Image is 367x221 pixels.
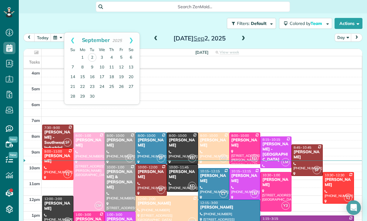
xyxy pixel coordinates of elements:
a: 7 [68,63,78,72]
span: Y3 [281,202,290,210]
span: 8:00 - 10:00 [138,133,155,138]
span: 6am [32,102,40,107]
span: LM [281,158,290,166]
button: Actions [335,18,362,29]
button: prev [23,33,35,42]
a: Filters: Default [224,18,276,29]
a: 3 [97,53,107,63]
h2: [DATE] 2, 2025 [162,35,237,42]
span: 10:00 - 1:00 [107,165,124,169]
a: 15 [78,72,87,82]
span: 1pm [32,213,40,218]
div: [PERSON_NAME] [200,205,259,210]
span: LJ [344,194,352,202]
a: 8 [78,63,87,72]
span: Tuesday [90,47,94,52]
span: 10am [29,165,40,170]
span: 10:15 - 12:15 [231,169,251,173]
span: 10:00 - 12:00 [138,165,157,169]
div: [PERSON_NAME] [169,138,196,148]
span: 8:00 - 10:00 [169,133,187,138]
span: 1:15 - 3:15 [262,216,278,221]
a: 23 [87,82,97,92]
span: SF [157,154,165,162]
div: [PERSON_NAME] - Southwest Industrial Electric [44,130,72,155]
div: [PERSON_NAME] - [GEOGRAPHIC_DATA] [262,142,290,162]
a: 2 [88,53,96,62]
span: Sep [194,34,204,42]
span: 12:00 - 2:00 [138,197,155,201]
span: 7:30 - 9:00 [44,126,60,130]
span: 8:00 - 10:00 [107,133,124,138]
span: LJ [63,170,72,178]
span: 12:15 - 3:00 [200,201,218,205]
span: Default [251,21,267,26]
span: CM [95,202,103,210]
div: [PERSON_NAME] [137,201,196,206]
span: Saturday [129,47,133,52]
a: 27 [126,82,136,92]
span: SF [63,138,72,147]
a: 9 [87,63,97,72]
span: Colored by [290,21,324,26]
span: 10:15 - 12:15 [200,169,220,173]
span: 2025 [112,38,122,43]
span: KD [250,154,258,162]
a: 30 [87,92,97,102]
span: Wednesday [99,47,105,52]
span: WB [219,154,227,162]
a: 26 [116,82,126,92]
span: September [82,36,110,43]
a: 21 [68,82,78,92]
span: 10:00 - 11:45 [169,165,189,169]
span: 12pm [29,197,40,202]
a: 10 [97,63,107,72]
a: 19 [116,72,126,82]
div: [PERSON_NAME] [44,154,72,164]
div: [PERSON_NAME] [231,173,259,184]
button: Colored byTeam [279,18,332,29]
a: 12 [116,63,126,72]
a: 20 [126,72,136,82]
span: 1:00 - 3:00 [76,212,91,217]
span: 8:00 - 1:00 [76,133,91,138]
span: Sunday [70,47,75,52]
a: 1 [78,53,87,63]
span: Filters: [237,21,250,26]
a: Prev [64,33,81,48]
span: 4am [32,71,40,75]
a: 17 [97,72,107,82]
div: [PERSON_NAME] & [PERSON_NAME] [106,169,134,190]
span: 10:30 - 12:30 [325,173,345,177]
div: [PERSON_NAME] [169,169,196,180]
div: [PERSON_NAME] [293,150,321,160]
span: [DATE] [195,50,208,55]
span: Tasks [29,60,40,64]
span: SF [313,166,321,174]
span: 10:30 - 1:00 [262,173,280,177]
span: 8:15 - 10:15 [262,137,280,142]
a: 6 [126,53,136,63]
div: [PERSON_NAME] [137,169,165,180]
button: Filters: Default [227,18,276,29]
div: [PERSON_NAME] [137,138,165,148]
div: [PERSON_NAME] [44,201,72,211]
div: [PERSON_NAME] [106,138,134,148]
div: [PERSON_NAME] [200,138,227,148]
span: Friday [120,47,123,52]
a: 28 [68,92,78,102]
a: Next [123,33,140,48]
span: KD [188,182,196,190]
span: Thursday [109,47,114,52]
a: 14 [68,72,78,82]
a: 16 [87,72,97,82]
span: View week [220,50,239,55]
span: 7am [32,118,40,123]
a: 11 [107,63,116,72]
span: 8:00 - 10:00 [231,133,249,138]
a: 5 [116,53,126,63]
span: 12:00 - 2:00 [44,197,62,201]
button: Day [335,33,352,42]
span: Monday [80,47,85,52]
div: [PERSON_NAME] [262,177,290,188]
